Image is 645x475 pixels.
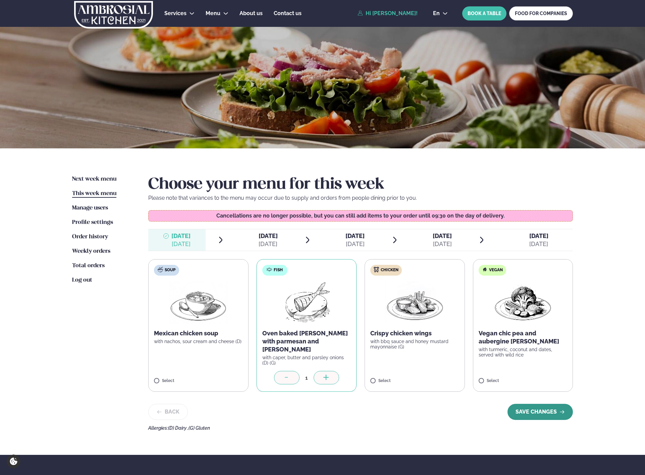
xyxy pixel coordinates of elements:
[189,425,210,431] span: (G) Gluten
[148,425,573,431] div: Allergies:
[370,329,459,337] p: Crispy chicken wings
[262,329,351,353] p: Oven baked [PERSON_NAME] with parmesan and [PERSON_NAME]
[72,205,108,211] span: Manage users
[262,355,351,366] p: with caper, butter and parsley onions (D) (G)
[164,9,186,17] a: Services
[259,240,278,248] div: [DATE]
[72,234,108,240] span: Order history
[72,176,116,182] span: Next week menu
[374,267,379,272] img: chicken.svg
[72,262,105,270] a: Total orders
[428,11,453,16] button: en
[345,232,365,239] span: [DATE]
[274,10,302,16] span: Contact us
[72,191,116,196] span: This week menu
[479,347,568,358] p: with turmeric, coconut and dates, served with wild rice
[433,11,440,16] span: en
[529,240,548,248] div: [DATE]
[154,329,243,337] p: Mexican chicken soup
[358,10,418,16] a: Hi [PERSON_NAME]!
[148,404,188,420] button: Back
[164,10,186,16] span: Services
[171,240,191,248] div: [DATE]
[148,194,573,202] p: Please note that variances to the menu may occur due to supply and orders from people dining prio...
[72,204,108,212] a: Manage users
[72,247,110,255] a: Weekly orders
[239,9,263,17] a: About us
[300,374,314,382] div: 1
[72,233,108,241] a: Order history
[72,263,105,269] span: Total orders
[165,268,175,273] span: Soup
[73,1,154,29] img: logo
[155,213,566,219] p: Cancellations are no longer possible, but you can still add items to your order until 09:30 on th...
[168,425,189,431] span: (D) Dairy ,
[507,404,573,420] button: SAVE CHANGES
[482,267,487,272] img: Vegan.svg
[462,6,506,20] button: BOOK A TABLE
[158,267,163,272] img: soup.svg
[433,240,452,248] div: [DATE]
[72,248,110,254] span: Weekly orders
[274,9,302,17] a: Contact us
[489,268,503,273] span: Vegan
[72,190,116,198] a: This week menu
[148,175,573,194] h2: Choose your menu for this week
[72,220,113,225] span: Profile settings
[7,455,20,468] a: Cookie settings
[72,219,113,227] a: Profile settings
[259,232,278,239] span: [DATE]
[154,339,243,344] p: with nachos, sour cream and cheese (D)
[509,6,573,20] a: FOOD FOR COMPANIES
[239,10,263,16] span: About us
[381,268,398,273] span: Chicken
[169,281,228,324] img: Soup.png
[385,281,444,324] img: Chicken-wings-legs.png
[267,267,272,272] img: fish.svg
[370,339,459,349] p: with bbq sauce and honey mustard mayonnaise (G)
[72,277,92,283] span: Log out
[479,329,568,345] p: Vegan chic pea and aubergine [PERSON_NAME]
[206,9,220,17] a: Menu
[433,232,452,239] span: [DATE]
[529,232,548,239] span: [DATE]
[345,240,365,248] div: [DATE]
[493,281,552,324] img: Vegan.png
[72,276,92,284] a: Log out
[206,10,220,16] span: Menu
[274,268,283,273] span: Fish
[277,281,336,324] img: Fish.png
[171,232,191,240] span: [DATE]
[72,175,116,183] a: Next week menu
